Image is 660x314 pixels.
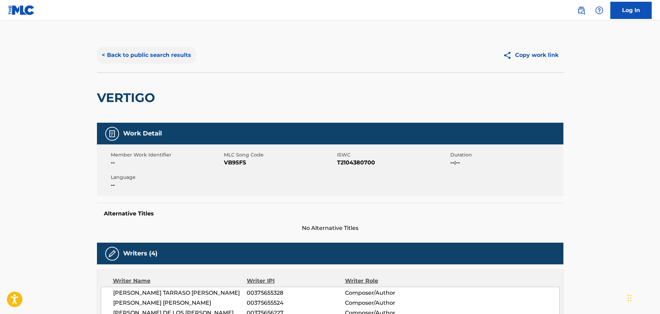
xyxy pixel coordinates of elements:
img: help [595,6,603,14]
img: search [577,6,585,14]
span: 00375655524 [247,299,345,307]
span: -- [111,159,222,167]
div: Writer IPI [247,277,345,285]
a: Log In [610,2,652,19]
span: VB95FS [224,159,335,167]
button: Copy work link [498,47,563,64]
button: < Back to public search results [97,47,196,64]
span: Duration [450,151,562,159]
span: Member Work Identifier [111,151,222,159]
img: Work Detail [108,130,116,138]
span: -- [111,181,222,189]
span: [PERSON_NAME] TARRASO [PERSON_NAME] [113,289,247,297]
h5: Writers (4) [123,250,157,257]
h2: VERTIGO [97,90,158,105]
h5: Alternative Titles [104,210,556,217]
span: T2104380700 [337,159,449,167]
span: ISWC [337,151,449,159]
div: Drag [628,288,632,308]
span: Language [111,174,222,181]
span: 00375655328 [247,289,345,297]
h5: Work Detail [123,130,162,138]
span: --:-- [450,159,562,167]
div: Writer Role [345,277,434,285]
span: [PERSON_NAME] [PERSON_NAME] [113,299,247,307]
span: Composer/Author [345,299,434,307]
div: Help [592,3,606,17]
a: Public Search [574,3,588,17]
iframe: Chat Widget [625,281,660,314]
span: MLC Song Code [224,151,335,159]
img: Writers [108,250,116,258]
img: Copy work link [503,51,515,60]
span: No Alternative Titles [97,224,563,232]
div: Writer Name [113,277,247,285]
span: Composer/Author [345,289,434,297]
img: MLC Logo [8,5,35,15]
